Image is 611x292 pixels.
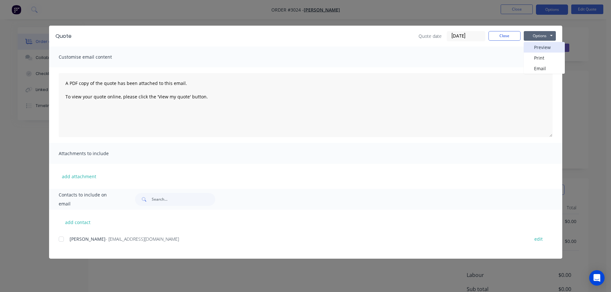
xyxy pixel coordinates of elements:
[524,53,565,63] button: Print
[59,217,97,227] button: add contact
[152,193,215,206] input: Search...
[59,190,119,208] span: Contacts to include on email
[530,235,547,243] button: edit
[59,53,129,62] span: Customise email content
[419,33,442,39] span: Quote date
[59,149,129,158] span: Attachments to include
[524,31,556,41] button: Options
[106,236,179,242] span: - [EMAIL_ADDRESS][DOMAIN_NAME]
[488,31,521,41] button: Close
[589,270,605,286] div: Open Intercom Messenger
[59,171,99,181] button: add attachment
[524,63,565,74] button: Email
[524,42,565,53] button: Preview
[59,73,553,137] textarea: A PDF copy of the quote has been attached to this email. To view your quote online, please click ...
[70,236,106,242] span: [PERSON_NAME]
[55,32,72,40] div: Quote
